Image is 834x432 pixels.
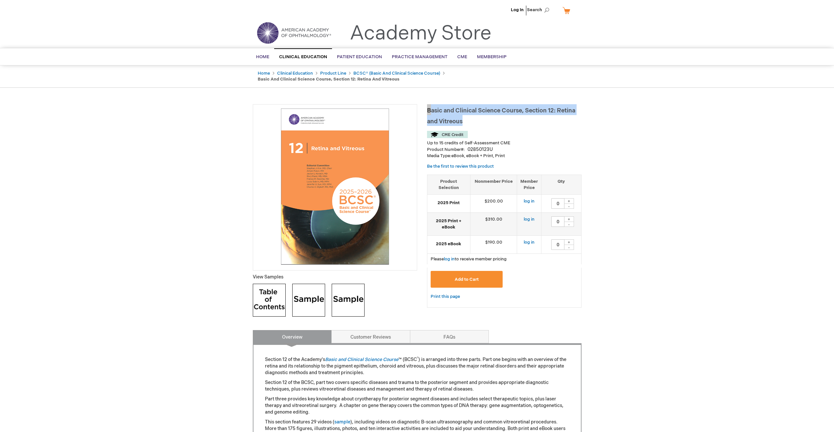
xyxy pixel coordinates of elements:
[265,356,569,376] p: Section 12 of the Academy's ™ (BCSC ) is arranged into three parts. Part one begins with an overv...
[477,54,507,60] span: Membership
[417,356,418,360] sup: ®
[427,147,465,152] strong: Product Number
[427,153,582,159] p: eBook, eBook + Print, Print
[541,175,581,195] th: Qty
[470,213,517,236] td: $310.00
[564,239,574,245] div: +
[350,22,491,45] a: Academy Store
[457,54,467,60] span: CME
[431,218,467,230] strong: 2025 Print + eBook
[444,256,455,262] a: log in
[353,71,440,76] a: BCSC® (Basic and Clinical Science Course)
[470,175,517,195] th: Nonmember Price
[265,396,569,416] p: Part three provides key knowledge about cryotherapy for posterior segment diseases and includes s...
[431,200,467,206] strong: 2025 Print
[564,198,574,204] div: +
[427,140,582,146] li: Up to 15 credits of Self-Assessment CME
[256,54,269,60] span: Home
[564,245,574,250] div: -
[527,3,552,16] span: Search
[564,222,574,227] div: -
[334,419,350,425] a: sample
[431,241,467,247] strong: 2025 eBook
[253,274,417,280] p: View Samples
[524,199,535,204] a: log in
[551,198,564,209] input: Qty
[337,54,382,60] span: Patient Education
[427,175,470,195] th: Product Selection
[551,239,564,250] input: Qty
[332,284,365,317] img: Click to view
[511,7,524,12] a: Log In
[277,71,313,76] a: Clinical Education
[331,330,410,343] a: Customer Reviews
[431,271,503,288] button: Add to Cart
[517,175,541,195] th: Member Price
[279,54,327,60] span: Clinical Education
[427,164,494,169] a: Be the first to review this product
[410,330,489,343] a: FAQs
[265,379,569,393] p: Section 12 of the BCSC, part two covers specific diseases and trauma to the posterior segment and...
[320,71,346,76] a: Product Line
[467,146,493,153] div: 02850123U
[292,284,325,317] img: Click to view
[427,153,451,158] strong: Media Type:
[431,256,507,262] span: Please to receive member pricing
[470,195,517,213] td: $200.00
[253,284,286,317] img: Click to view
[253,330,332,343] a: Overview
[392,54,447,60] span: Practice Management
[427,131,468,138] img: CME Credit
[564,216,574,222] div: +
[256,108,414,265] img: Basic and Clinical Science Course, Section 12: Retina and Vitreous
[258,71,270,76] a: Home
[551,216,564,227] input: Qty
[455,277,479,282] span: Add to Cart
[427,107,575,125] span: Basic and Clinical Science Course, Section 12: Retina and Vitreous
[470,236,517,254] td: $190.00
[524,217,535,222] a: log in
[524,240,535,245] a: log in
[325,357,398,362] a: Basic and Clinical Science Course
[564,204,574,209] div: -
[431,293,460,301] a: Print this page
[258,77,399,82] strong: Basic and Clinical Science Course, Section 12: Retina and Vitreous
